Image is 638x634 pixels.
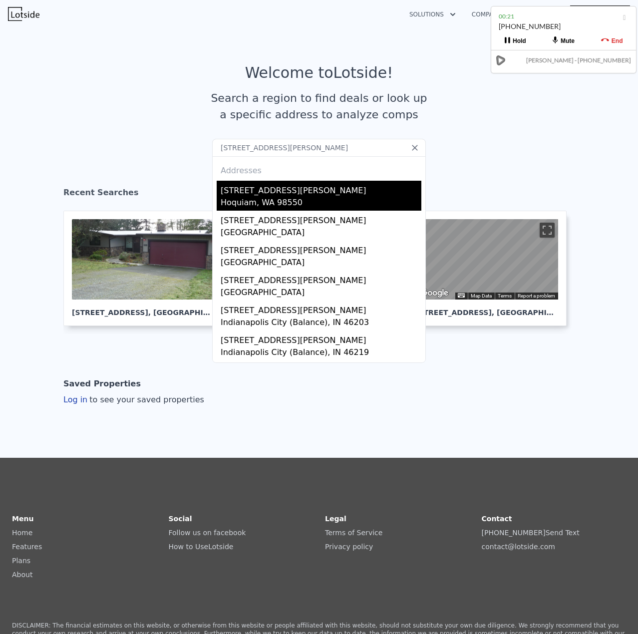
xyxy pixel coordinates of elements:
a: Features [12,543,42,551]
div: [STREET_ADDRESS] , [GEOGRAPHIC_DATA] [415,300,558,317]
a: Terms (opens in new tab) [498,293,512,299]
span: to see your saved properties [87,395,204,404]
div: Welcome to Lotside ! [245,64,393,82]
img: Google [418,287,451,300]
div: Indianapolis City (Balance), IN 46219 [221,346,421,360]
a: Send Text [546,529,580,537]
strong: Contact [482,515,512,523]
div: [STREET_ADDRESS][PERSON_NAME] [221,211,421,227]
a: Privacy policy [325,543,373,551]
button: Toggle fullscreen view [540,223,555,238]
a: Home [12,529,32,537]
div: Search a region to find deals or look up a specific address to analyze comps [207,90,431,123]
a: [PHONE_NUMBER] [482,529,546,537]
div: [STREET_ADDRESS][PERSON_NAME] [221,301,421,317]
div: Street View [415,219,558,300]
div: Log in [63,394,204,406]
div: Saved Properties [63,374,141,394]
div: Map [415,219,558,300]
a: contact@lotside.com [482,543,555,551]
a: How to UseLotside [169,543,234,551]
button: Keyboard shortcuts [458,293,465,298]
div: Indianapolis City (Balance), IN 46203 [221,317,421,330]
strong: Social [169,515,192,523]
div: [GEOGRAPHIC_DATA] [221,257,421,271]
button: Map Data [471,293,492,300]
div: Addresses [217,157,421,181]
a: Report a problem [518,293,555,299]
button: Company [464,5,521,23]
strong: Legal [325,515,346,523]
div: [STREET_ADDRESS][PERSON_NAME] [221,330,421,346]
div: [STREET_ADDRESS][PERSON_NAME] [221,360,421,376]
div: [GEOGRAPHIC_DATA] [221,227,421,241]
div: [STREET_ADDRESS][PERSON_NAME] [221,181,421,197]
img: Lotside [8,7,39,21]
a: Terms of Service [325,529,382,537]
div: [STREET_ADDRESS] , [GEOGRAPHIC_DATA] [72,300,215,317]
button: Solutions [401,5,464,23]
a: Follow us on facebook [169,529,246,537]
a: [STREET_ADDRESS], [GEOGRAPHIC_DATA] [63,211,231,326]
div: [GEOGRAPHIC_DATA] [221,287,421,301]
div: Recent Searches [63,179,575,211]
div: Hoquiam, WA 98550 [221,197,421,211]
a: Map [STREET_ADDRESS], [GEOGRAPHIC_DATA] [407,211,575,326]
a: About [12,571,32,579]
a: Open this area in Google Maps (opens a new window) [418,287,451,300]
a: Free Account [570,5,630,22]
div: [STREET_ADDRESS][PERSON_NAME] [221,241,421,257]
input: Search an address or region... [212,139,426,157]
div: [STREET_ADDRESS][PERSON_NAME] [221,271,421,287]
a: Plans [12,557,30,565]
strong: Menu [12,515,33,523]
